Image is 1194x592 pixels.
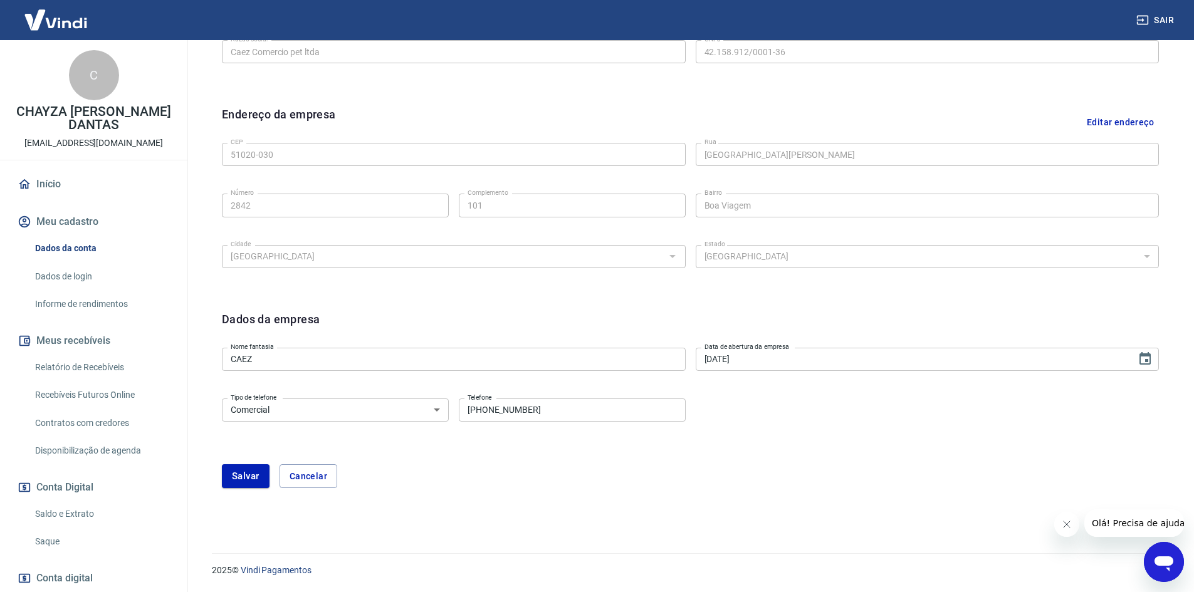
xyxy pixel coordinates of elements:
[226,249,661,264] input: Digite aqui algumas palavras para buscar a cidade
[231,239,251,249] label: Cidade
[36,569,93,587] span: Conta digital
[468,188,508,197] label: Complemento
[24,137,163,150] p: [EMAIL_ADDRESS][DOMAIN_NAME]
[1134,9,1179,32] button: Sair
[1144,542,1184,582] iframe: Botão para abrir a janela de mensagens
[696,348,1128,371] input: DD/MM/YYYY
[280,464,337,488] button: Cancelar
[231,188,254,197] label: Número
[69,50,119,100] div: C
[30,264,172,289] a: Dados de login
[222,464,270,488] button: Salvar
[15,474,172,501] button: Conta Digital
[30,529,172,554] a: Saque
[15,564,172,592] a: Conta digital
[30,355,172,380] a: Relatório de Recebíveis
[468,393,492,402] label: Telefone
[15,208,172,236] button: Meu cadastro
[30,382,172,408] a: Recebíveis Futuros Online
[30,410,172,436] a: Contratos com credores
[704,137,716,147] label: Rua
[231,342,274,351] label: Nome fantasia
[8,9,105,19] span: Olá! Precisa de ajuda?
[15,170,172,198] a: Início
[222,106,336,138] h6: Endereço da empresa
[231,393,276,402] label: Tipo de telefone
[231,137,243,147] label: CEP
[30,501,172,527] a: Saldo e Extrato
[30,236,172,261] a: Dados da conta
[15,327,172,355] button: Meus recebíveis
[1082,106,1159,138] button: Editar endereço
[30,438,172,464] a: Disponibilização de agenda
[222,311,320,343] h6: Dados da empresa
[30,291,172,317] a: Informe de rendimentos
[704,188,722,197] label: Bairro
[10,105,177,132] p: CHAYZA [PERSON_NAME] DANTAS
[1084,509,1184,537] iframe: Mensagem da empresa
[15,1,97,39] img: Vindi
[704,239,725,249] label: Estado
[1054,512,1079,537] iframe: Fechar mensagem
[241,565,312,575] a: Vindi Pagamentos
[212,564,1164,577] p: 2025 ©
[1133,346,1158,371] button: Choose date, selected date is 1 de jun de 2021
[704,342,789,351] label: Data de abertura da empresa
